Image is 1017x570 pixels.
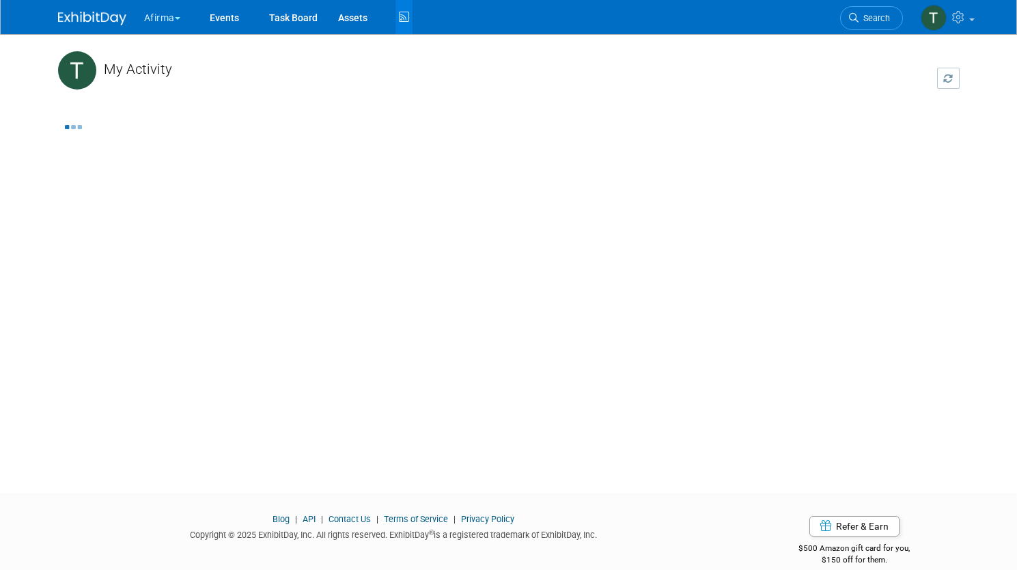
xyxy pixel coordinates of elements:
img: T.jpg [58,51,96,90]
img: ExhibitDay [58,12,126,25]
div: Copyright © 2025 ExhibitDay, Inc. All rights reserved. ExhibitDay is a registered trademark of Ex... [58,526,729,541]
a: Refer & Earn [809,516,900,537]
img: loading... [65,125,82,129]
div: $150 off for them. [749,554,960,566]
span: | [292,514,301,524]
a: Contact Us [329,514,371,524]
img: Taylor Sebesta [921,5,947,31]
span: Search [859,13,890,23]
span: | [450,514,459,524]
a: API [303,514,316,524]
a: Blog [273,514,290,524]
div: $500 Amazon gift card for you, [749,534,960,565]
a: Terms of Service [384,514,448,524]
span: | [318,514,326,524]
a: Search [840,6,903,30]
span: | [373,514,382,524]
span: My Activity [100,61,172,77]
sup: ® [429,529,434,537]
a: Privacy Policy [461,514,514,524]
